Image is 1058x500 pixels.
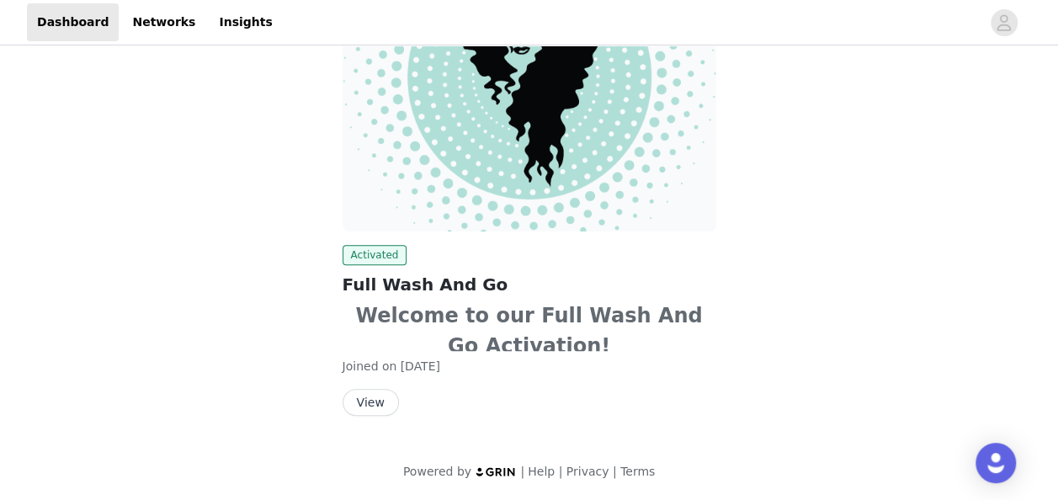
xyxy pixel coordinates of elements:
a: Terms [620,465,655,478]
h2: Full Wash And Go [343,272,716,297]
div: avatar [996,9,1012,36]
button: View [343,389,399,416]
span: [DATE] [401,359,440,373]
span: Activated [343,245,407,265]
a: Dashboard [27,3,119,41]
span: | [558,465,562,478]
span: Powered by [403,465,471,478]
img: logo [475,466,517,477]
span: Joined on [343,359,397,373]
a: View [343,396,399,409]
a: Help [528,465,555,478]
a: Insights [209,3,282,41]
div: Open Intercom Messenger [976,443,1016,483]
span: Welcome to our Full Wash And Go Activation! [355,304,702,358]
span: | [613,465,617,478]
a: Privacy [566,465,609,478]
span: | [520,465,524,478]
a: Networks [122,3,205,41]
